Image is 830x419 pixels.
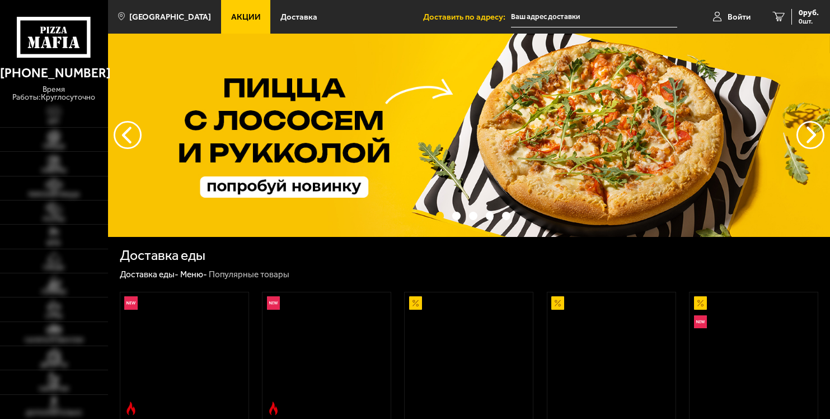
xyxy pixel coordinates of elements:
[423,13,511,21] span: Доставить по адресу:
[120,269,179,280] a: Доставка еды-
[280,13,317,21] span: Доставка
[551,296,564,309] img: Акционный
[690,292,818,419] a: АкционныйНовинкаВсё включено
[728,13,751,21] span: Войти
[180,269,207,280] a: Меню-
[469,212,477,220] button: точки переключения
[799,9,819,17] span: 0 руб.
[124,296,137,309] img: Новинка
[409,296,422,309] img: Акционный
[452,212,461,220] button: точки переключения
[262,292,391,419] a: НовинкаОстрое блюдоРимская с мясным ассорти
[267,402,280,415] img: Острое блюдо
[124,402,137,415] img: Острое блюдо
[267,296,280,309] img: Новинка
[129,13,211,21] span: [GEOGRAPHIC_DATA]
[209,269,289,280] div: Популярные товары
[120,249,205,263] h1: Доставка еды
[799,18,819,25] span: 0 шт.
[502,212,510,220] button: точки переключения
[486,212,494,220] button: точки переключения
[436,212,444,220] button: точки переключения
[511,7,677,27] input: Ваш адрес доставки
[694,296,707,309] img: Акционный
[547,292,676,419] a: АкционныйПепперони 25 см (толстое с сыром)
[114,121,142,149] button: следующий
[231,13,261,21] span: Акции
[694,315,707,328] img: Новинка
[796,121,824,149] button: предыдущий
[120,292,248,419] a: НовинкаОстрое блюдоРимская с креветками
[405,292,533,419] a: АкционныйАль-Шам 25 см (тонкое тесто)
